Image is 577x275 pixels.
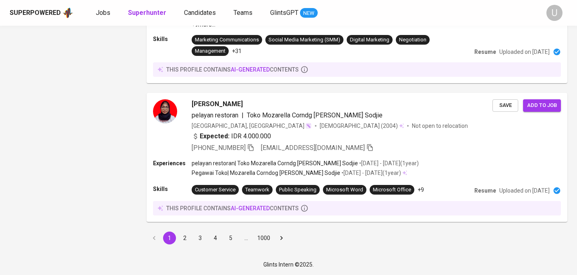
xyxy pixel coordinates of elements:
button: page 1 [163,232,176,244]
a: Candidates [184,8,217,18]
p: +31 [232,47,242,55]
a: Superpoweredapp logo [10,7,73,19]
a: Jobs [96,8,112,18]
div: IDR 4.000.000 [192,131,271,141]
img: magic_wand.svg [305,123,312,129]
img: f5f67c68d14fcb15d92a5e48b793d4ad.jpg [153,99,177,123]
span: [EMAIL_ADDRESS][DOMAIN_NAME] [261,144,365,152]
span: Save [496,101,514,110]
span: Candidates [184,9,216,16]
a: [PERSON_NAME]pelayan restoran|Toko Mozarella Corndg [PERSON_NAME] Sodjie[GEOGRAPHIC_DATA], [GEOGR... [147,93,567,222]
b: Expected: [200,131,230,141]
p: +9 [418,186,424,194]
p: Skills [153,35,192,43]
span: [DEMOGRAPHIC_DATA] [320,122,381,130]
p: Uploaded on [DATE] [499,48,550,56]
span: pelayan restoran [192,111,238,119]
div: [GEOGRAPHIC_DATA], [GEOGRAPHIC_DATA] [192,122,312,130]
button: Go to page 4 [209,232,222,244]
a: Teams [234,8,254,18]
button: Save [492,99,518,112]
span: AI-generated [231,205,270,211]
span: Teams [234,9,252,16]
div: U [546,5,563,21]
span: Toko Mozarella Corndg [PERSON_NAME] Sodjie [247,111,383,119]
p: Uploaded on [DATE] [499,187,550,195]
div: Management [195,47,225,55]
button: Go to next page [275,232,288,244]
div: (2004) [320,122,404,130]
div: Teamwork [245,186,269,194]
div: … [240,234,252,242]
span: NEW [300,9,318,17]
a: Superhunter [128,8,168,18]
span: AI-generated [231,66,270,73]
p: Resume [474,187,496,195]
p: pelayan restoran | Toko Mozarella Corndg [PERSON_NAME] Sodjie [192,159,358,167]
div: Customer Service [195,186,236,194]
p: • [DATE] - [DATE] ( 1 year ) [340,169,401,177]
p: • [DATE] - [DATE] ( 1 year ) [358,159,419,167]
button: Go to page 3 [194,232,207,244]
p: Experiences [153,159,192,167]
span: [PHONE_NUMBER] [192,144,246,152]
a: GlintsGPT NEW [270,8,318,18]
div: Public Speaking [279,186,316,194]
b: Superhunter [128,9,166,16]
div: Superpowered [10,8,61,18]
p: this profile contains contents [166,204,299,212]
p: Resume [474,48,496,56]
div: Marketing Communications [195,36,259,44]
p: this profile contains contents [166,66,299,74]
span: | [242,111,244,120]
button: Add to job [523,99,561,112]
p: Pegawai Toko | Mozarella Corndog [PERSON_NAME] Sodjie [192,169,340,177]
button: Go to page 5 [224,232,237,244]
div: Social Media Marketing (SMM) [269,36,340,44]
span: [PERSON_NAME] [192,99,243,109]
p: Skills [153,185,192,193]
span: Jobs [96,9,110,16]
div: Digital Marketing [350,36,389,44]
button: Go to page 2 [178,232,191,244]
span: GlintsGPT [270,9,298,16]
button: Go to page 1000 [255,232,273,244]
div: Microsoft Office [373,186,411,194]
nav: pagination navigation [147,232,289,244]
p: Not open to relocation [412,122,468,130]
div: Microsoft Word [326,186,363,194]
span: Add to job [527,101,557,110]
img: app logo [62,7,73,19]
div: Negotiation [399,36,426,44]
